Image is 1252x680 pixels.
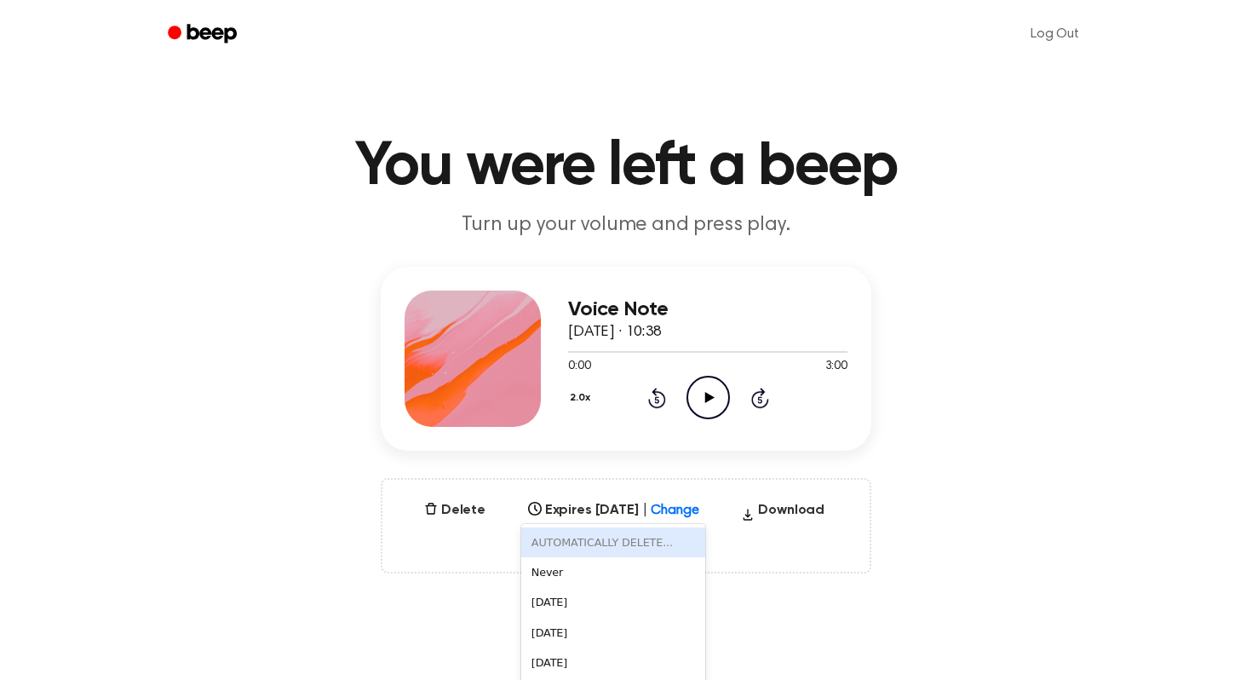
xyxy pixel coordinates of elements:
span: [DATE] · 10:38 [568,325,662,340]
span: Only visible to you [403,534,849,551]
button: Download [734,500,831,527]
div: Never [521,557,706,587]
h1: You were left a beep [190,136,1062,198]
div: [DATE] [521,587,706,617]
button: 2.0x [568,383,596,412]
span: 0:00 [568,358,590,376]
a: Beep [156,18,252,51]
p: Turn up your volume and press play. [299,211,953,239]
div: AUTOMATICALLY DELETE... [521,527,706,557]
span: 3:00 [825,358,847,376]
button: Delete [417,500,492,521]
div: [DATE] [521,618,706,648]
div: [DATE] [521,648,706,677]
h3: Voice Note [568,298,847,321]
a: Log Out [1014,14,1096,55]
